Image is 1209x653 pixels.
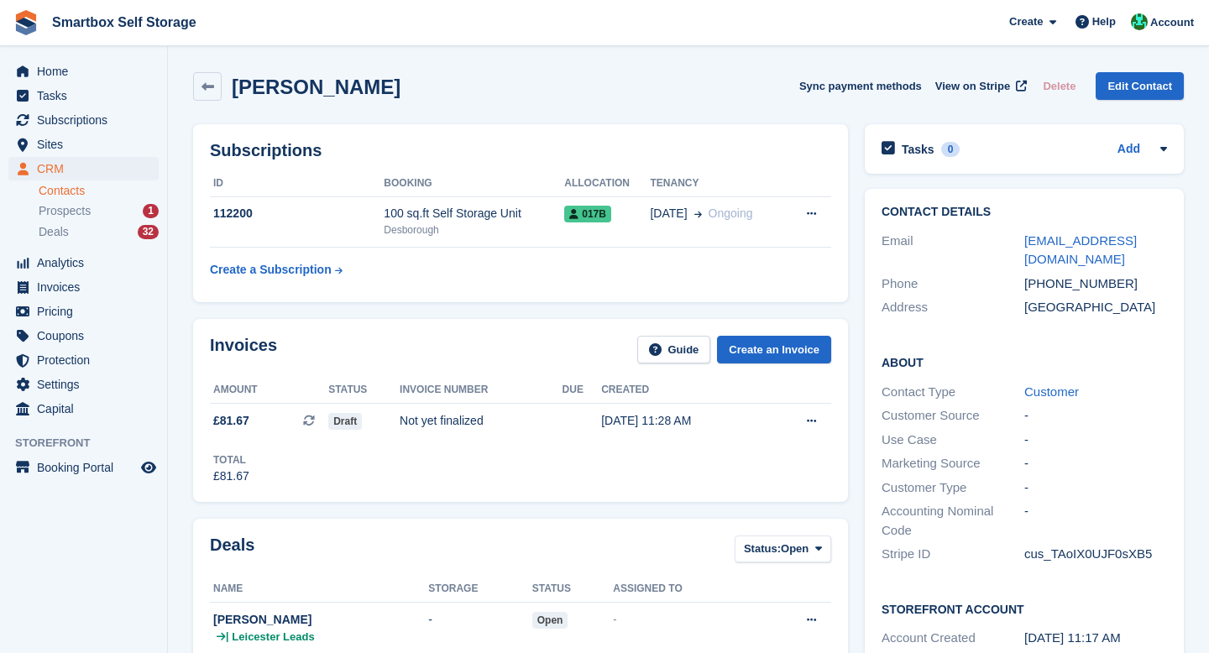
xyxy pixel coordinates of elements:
a: Prospects 1 [39,202,159,220]
span: Deals [39,224,69,240]
div: Create a Subscription [210,261,332,279]
a: menu [8,251,159,274]
h2: Deals [210,535,254,567]
a: Preview store [139,457,159,478]
a: Contacts [39,183,159,199]
th: Assigned to [613,576,757,603]
h2: Contact Details [882,206,1167,219]
a: menu [8,108,159,132]
a: [EMAIL_ADDRESS][DOMAIN_NAME] [1024,233,1137,267]
span: [DATE] [650,205,687,222]
a: menu [8,456,159,479]
span: Coupons [37,324,138,347]
div: Contact Type [882,383,1024,402]
th: ID [210,170,384,197]
a: Edit Contact [1096,72,1184,100]
div: Marketing Source [882,454,1024,473]
span: open [532,612,568,629]
div: - [613,611,757,628]
th: Amount [210,377,328,404]
th: Created [601,377,767,404]
span: Status: [744,541,781,557]
a: Create an Invoice [717,336,831,363]
a: menu [8,60,159,83]
div: Address [882,298,1024,317]
div: Account Created [882,629,1024,648]
span: Create [1009,13,1043,30]
div: [DATE] 11:28 AM [601,412,767,430]
span: Home [37,60,138,83]
div: Phone [882,274,1024,294]
a: menu [8,275,159,299]
th: Storage [428,576,531,603]
th: Invoice number [400,377,563,404]
th: Booking [384,170,564,197]
a: Customer [1024,384,1079,399]
th: Status [328,377,400,404]
div: - [1024,502,1167,540]
a: Add [1117,140,1140,159]
div: Not yet finalized [400,412,563,430]
th: Status [532,576,614,603]
div: £81.67 [213,468,249,485]
span: Ongoing [709,206,753,220]
span: Open [781,541,809,557]
h2: Invoices [210,336,277,363]
div: 100 sq.ft Self Storage Unit [384,205,564,222]
div: 32 [138,225,159,239]
div: Email [882,232,1024,269]
a: View on Stripe [929,72,1030,100]
div: Customer Type [882,478,1024,498]
a: menu [8,84,159,107]
a: menu [8,397,159,421]
a: Create a Subscription [210,254,343,285]
div: - [1024,478,1167,498]
span: Analytics [37,251,138,274]
th: Name [210,576,428,603]
a: Smartbox Self Storage [45,8,203,36]
h2: [PERSON_NAME] [232,76,400,98]
span: Subscriptions [37,108,138,132]
div: Total [213,452,249,468]
span: Leicester Leads [232,629,314,645]
th: Tenancy [650,170,784,197]
span: 017B [564,206,611,222]
div: [PERSON_NAME] [213,611,428,629]
div: - [1024,454,1167,473]
th: Allocation [564,170,650,197]
span: Tasks [37,84,138,107]
a: menu [8,133,159,156]
div: - [1024,431,1167,450]
a: Deals 32 [39,223,159,241]
h2: Storefront Account [882,600,1167,617]
span: | [226,629,228,645]
span: £81.67 [213,412,249,430]
span: Protection [37,348,138,372]
div: [GEOGRAPHIC_DATA] [1024,298,1167,317]
div: Customer Source [882,406,1024,426]
span: View on Stripe [935,78,1010,95]
a: menu [8,348,159,372]
a: menu [8,300,159,323]
span: Capital [37,397,138,421]
span: Pricing [37,300,138,323]
div: Desborough [384,222,564,238]
span: Booking Portal [37,456,138,479]
span: Help [1092,13,1116,30]
a: Guide [637,336,711,363]
div: 112200 [210,205,384,222]
button: Delete [1036,72,1082,100]
div: - [1024,406,1167,426]
h2: Tasks [902,142,934,157]
img: Elinor Shepherd [1131,13,1148,30]
div: Stripe ID [882,545,1024,564]
span: CRM [37,157,138,180]
div: Accounting Nominal Code [882,502,1024,540]
img: stora-icon-8386f47178a22dfd0bd8f6a31ec36ba5ce8667c1dd55bd0f319d3a0aa187defe.svg [13,10,39,35]
a: menu [8,324,159,347]
span: Storefront [15,435,167,452]
span: Sites [37,133,138,156]
div: cus_TAoIX0UJF0sXB5 [1024,545,1167,564]
div: [DATE] 11:17 AM [1024,629,1167,648]
div: 1 [143,204,159,218]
